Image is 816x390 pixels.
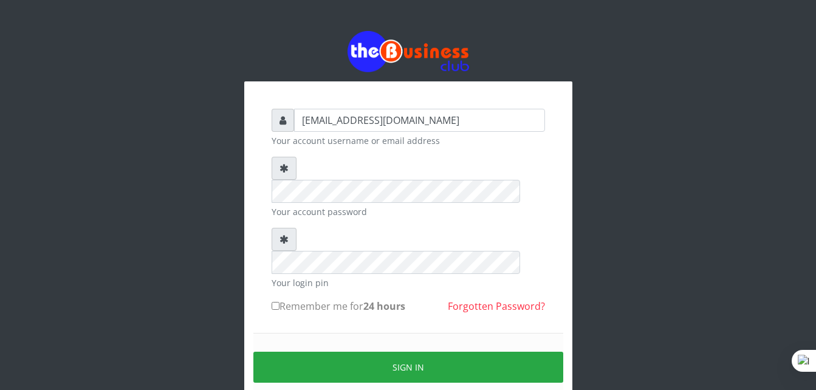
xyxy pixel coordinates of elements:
small: Your account username or email address [272,134,545,147]
input: Username or email address [294,109,545,132]
b: 24 hours [363,299,405,313]
small: Your account password [272,205,545,218]
button: Sign in [253,352,563,383]
input: Remember me for24 hours [272,302,279,310]
small: Your login pin [272,276,545,289]
a: Forgotten Password? [448,299,545,313]
label: Remember me for [272,299,405,313]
